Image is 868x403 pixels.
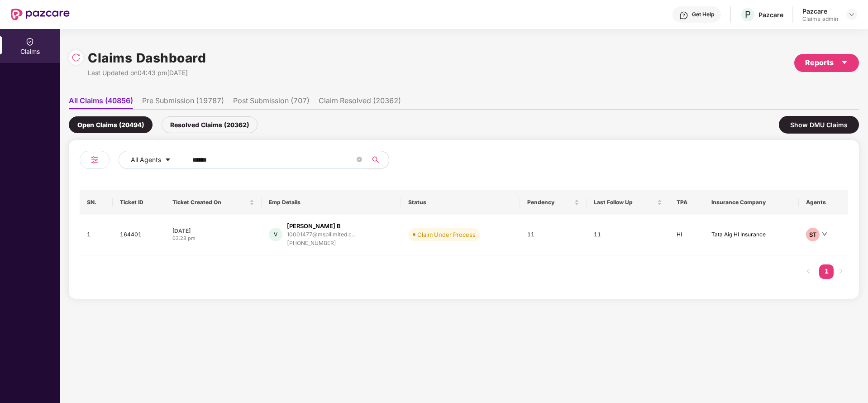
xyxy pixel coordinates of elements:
[822,231,827,237] span: down
[806,228,820,241] div: ST
[172,235,254,242] div: 03:28 pm
[692,11,714,18] div: Get Help
[269,228,282,241] div: V
[162,116,258,133] div: Resolved Claims (20362)
[806,269,811,274] span: left
[669,215,704,255] td: HI
[841,59,848,66] span: caret-down
[131,155,161,165] span: All Agents
[113,190,165,215] th: Ticket ID
[319,96,401,109] li: Claim Resolved (20362)
[165,157,171,164] span: caret-down
[587,190,669,215] th: Last Follow Up
[113,215,165,255] td: 164401
[287,222,341,230] div: [PERSON_NAME] B
[834,264,848,279] button: right
[520,190,587,215] th: Pendency
[704,190,799,215] th: Insurance Company
[69,116,153,133] div: Open Claims (20494)
[69,96,133,109] li: All Claims (40856)
[80,215,113,255] td: 1
[834,264,848,279] li: Next Page
[357,156,362,164] span: close-circle
[679,11,688,20] img: svg+xml;base64,PHN2ZyBpZD0iSGVscC0zMngzMiIgeG1sbnM9Imh0dHA6Ly93d3cudzMub3JnLzIwMDAvc3ZnIiB3aWR0aD...
[745,9,751,20] span: P
[848,11,855,18] img: svg+xml;base64,PHN2ZyBpZD0iRHJvcGRvd24tMzJ4MzIiIHhtbG5zPSJodHRwOi8vd3d3LnczLm9yZy8yMDAwL3N2ZyIgd2...
[802,15,838,23] div: Claims_admin
[89,154,100,165] img: svg+xml;base64,PHN2ZyB4bWxucz0iaHR0cDovL3d3dy53My5vcmcvMjAwMC9zdmciIHdpZHRoPSIyNCIgaGVpZ2h0PSIyNC...
[88,48,206,68] h1: Claims Dashboard
[119,151,191,169] button: All Agentscaret-down
[819,264,834,278] a: 1
[233,96,310,109] li: Post Submission (707)
[587,215,669,255] td: 11
[142,96,224,109] li: Pre Submission (19787)
[262,190,401,215] th: Emp Details
[80,190,113,215] th: SN.
[838,269,844,274] span: right
[758,10,783,19] div: Pazcare
[11,9,70,20] img: New Pazcare Logo
[801,264,816,279] button: left
[25,37,34,46] img: svg+xml;base64,PHN2ZyBpZD0iQ2xhaW0iIHhtbG5zPSJodHRwOi8vd3d3LnczLm9yZy8yMDAwL3N2ZyIgd2lkdGg9IjIwIi...
[520,215,587,255] td: 11
[165,190,262,215] th: Ticket Created On
[72,53,81,62] img: svg+xml;base64,PHN2ZyBpZD0iUmVsb2FkLTMyeDMyIiB4bWxucz0iaHR0cDovL3d3dy53My5vcmcvMjAwMC9zdmciIHdpZH...
[527,199,572,206] span: Pendency
[172,199,248,206] span: Ticket Created On
[779,116,859,134] div: Show DMU Claims
[819,264,834,279] li: 1
[417,230,476,239] div: Claim Under Process
[401,190,520,215] th: Status
[88,68,206,78] div: Last Updated on 04:43 pm[DATE]
[669,190,704,215] th: TPA
[801,264,816,279] li: Previous Page
[357,157,362,162] span: close-circle
[704,215,799,255] td: Tata Aig HI Insurance
[805,57,848,68] div: Reports
[367,156,384,163] span: search
[287,231,356,237] div: 10001477@mspllimited.c...
[367,151,389,169] button: search
[802,7,838,15] div: Pazcare
[172,227,254,235] div: [DATE]
[594,199,655,206] span: Last Follow Up
[799,190,848,215] th: Agents
[287,239,356,248] div: [PHONE_NUMBER]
